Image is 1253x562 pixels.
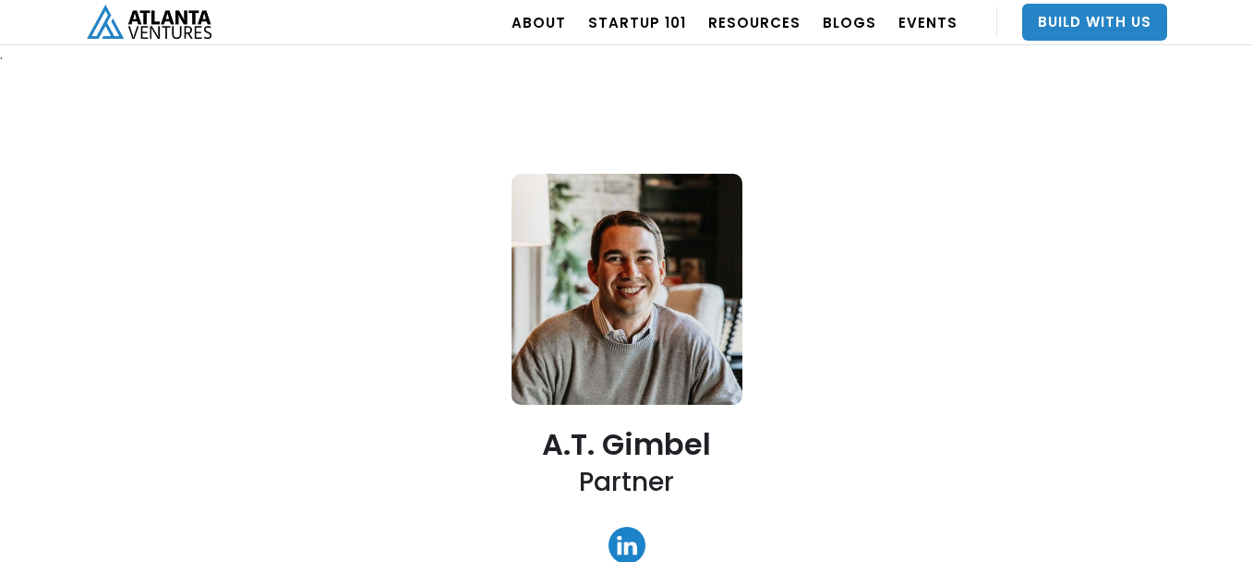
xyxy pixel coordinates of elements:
[542,428,711,460] h2: A.T. Gimbel
[1022,4,1167,41] a: Build With Us
[579,465,674,499] h2: Partner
